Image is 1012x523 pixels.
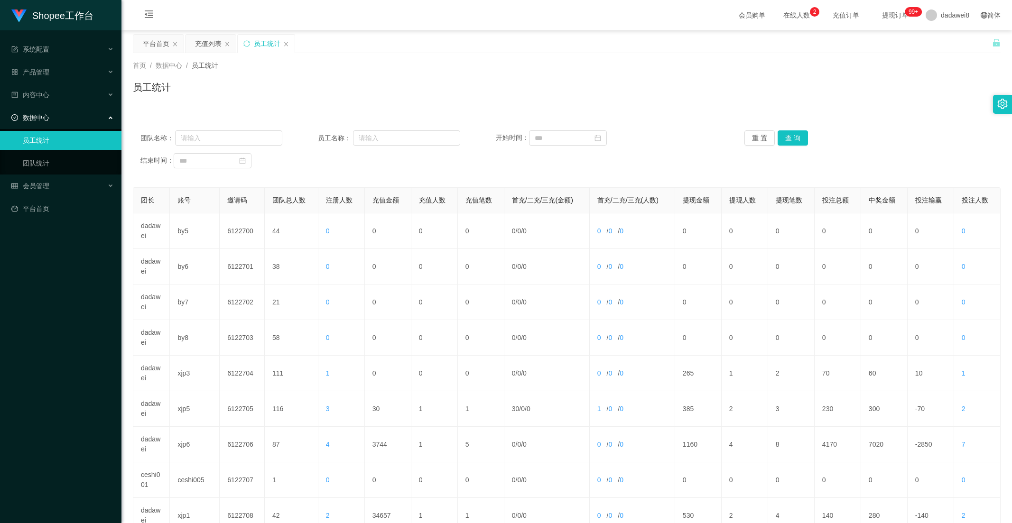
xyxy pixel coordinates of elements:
td: 300 [861,391,908,427]
td: 38 [265,249,318,284]
td: 8 [768,427,815,462]
td: 230 [815,391,861,427]
td: 0 [768,249,815,284]
span: 0 [517,369,521,377]
td: 116 [265,391,318,427]
td: 0 [365,284,411,320]
td: 1 [458,391,504,427]
td: / / [504,427,590,462]
span: 0 [523,298,527,306]
i: 图标: setting [997,99,1008,109]
td: / / [504,284,590,320]
td: 5 [458,427,504,462]
span: 数据中心 [11,114,49,121]
span: / [150,62,152,69]
span: 0 [517,334,521,341]
span: 7 [962,440,966,448]
span: 0 [512,476,516,484]
td: 2 [768,356,815,391]
td: 0 [722,284,768,320]
span: 0 [620,476,623,484]
span: 2 [326,512,330,519]
span: 2 [962,512,966,519]
td: dadawei [133,320,170,356]
td: 10 [908,356,954,391]
td: 6122702 [220,284,265,320]
span: 0 [326,227,330,235]
td: 0 [458,284,504,320]
span: 充值人数 [419,196,446,204]
td: 111 [265,356,318,391]
td: 4170 [815,427,861,462]
span: 提现笔数 [776,196,802,204]
td: / / [590,213,675,249]
span: 0 [608,405,612,413]
td: 44 [265,213,318,249]
span: 0 [962,476,966,484]
a: 员工统计 [23,131,114,150]
td: dadawei [133,427,170,462]
img: logo.9652507e.png [11,9,27,23]
span: 0 [523,263,527,270]
span: 数据中心 [156,62,182,69]
span: 0 [521,405,525,413]
td: 30 [365,391,411,427]
span: 投注总额 [822,196,849,204]
td: 3 [768,391,815,427]
td: by8 [170,320,220,356]
td: 0 [815,320,861,356]
span: 邀请码 [227,196,247,204]
span: 0 [608,440,612,448]
td: 3744 [365,427,411,462]
span: 2 [962,405,966,413]
span: 0 [512,298,516,306]
td: 0 [365,462,411,498]
td: 0 [768,320,815,356]
span: 系统配置 [11,46,49,53]
sup: 246 [905,7,922,17]
td: dadawei [133,391,170,427]
span: 0 [517,440,521,448]
td: 6122703 [220,320,265,356]
td: 0 [768,462,815,498]
h1: 员工统计 [133,80,171,94]
td: 0 [675,213,722,249]
td: 6122707 [220,462,265,498]
td: / / [590,427,675,462]
td: 0 [861,249,908,284]
span: 0 [326,334,330,341]
i: 图标: sync [243,40,250,47]
td: 0 [458,356,504,391]
span: 团长 [141,196,154,204]
td: / / [504,356,590,391]
td: 0 [861,284,908,320]
span: 0 [608,263,612,270]
span: 首充/二充/三充(人数) [597,196,659,204]
span: 3 [326,405,330,413]
td: 0 [458,249,504,284]
td: 0 [365,356,411,391]
td: 2 [722,391,768,427]
span: 0 [620,227,623,235]
td: / / [504,213,590,249]
td: 6122700 [220,213,265,249]
span: 0 [597,440,601,448]
span: 0 [517,263,521,270]
span: 0 [597,476,601,484]
i: 图标: global [981,12,987,18]
td: by7 [170,284,220,320]
span: 0 [523,512,527,519]
span: 0 [527,405,530,413]
td: dadawei [133,284,170,320]
td: 0 [908,284,954,320]
span: 0 [620,298,623,306]
a: 图标: dashboard平台首页 [11,199,114,218]
i: 图标: close [283,41,289,47]
td: by5 [170,213,220,249]
p: 2 [813,7,817,17]
span: 0 [608,227,612,235]
span: 0 [608,369,612,377]
span: 0 [517,512,521,519]
td: 21 [265,284,318,320]
td: / / [590,284,675,320]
